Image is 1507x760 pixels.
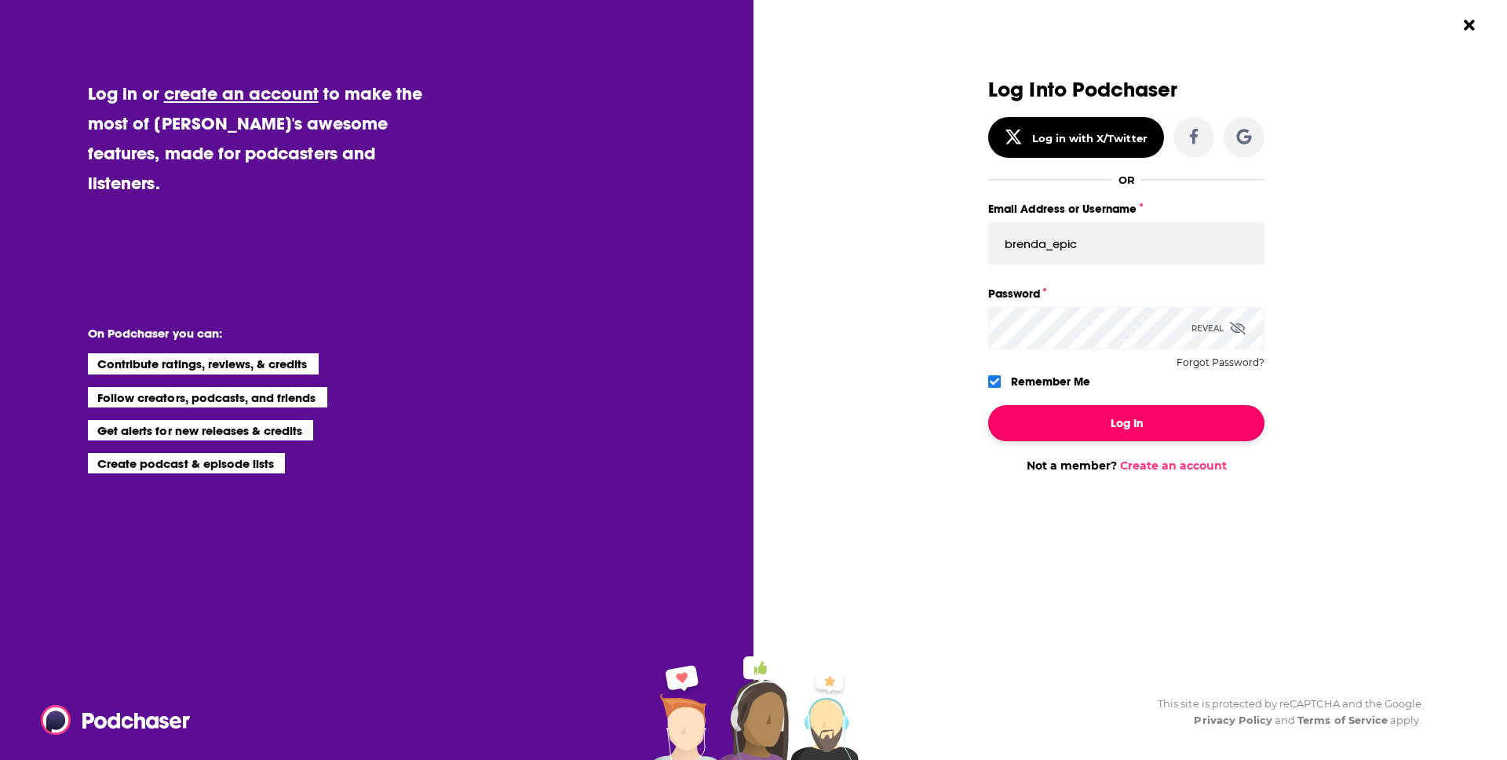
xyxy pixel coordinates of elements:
div: Log in with X/Twitter [1032,132,1148,144]
label: Password [988,283,1264,304]
li: Contribute ratings, reviews, & credits [88,353,319,374]
div: Not a member? [988,459,1264,473]
button: Log in with X/Twitter [988,117,1164,158]
div: This site is protected by reCAPTCHA and the Google and apply. [1145,696,1421,729]
div: OR [1118,174,1135,186]
li: Follow creators, podcasts, and friends [88,387,327,407]
img: Podchaser - Follow, Share and Rate Podcasts [41,705,192,735]
li: On Podchaser you can: [88,326,402,341]
label: Email Address or Username [988,199,1264,219]
input: Email Address or Username [988,222,1264,265]
li: Create podcast & episode lists [88,453,285,473]
a: Terms of Service [1297,714,1388,726]
li: Get alerts for new releases & credits [88,420,313,440]
button: Log In [988,405,1264,441]
button: Forgot Password? [1177,357,1264,368]
a: Podchaser - Follow, Share and Rate Podcasts [41,705,179,735]
a: create an account [164,82,319,104]
div: Reveal [1191,307,1246,349]
label: Remember Me [1011,371,1090,392]
a: Privacy Policy [1194,714,1272,726]
button: Close Button [1454,10,1484,40]
h3: Log Into Podchaser [988,79,1264,101]
a: Create an account [1120,459,1227,473]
